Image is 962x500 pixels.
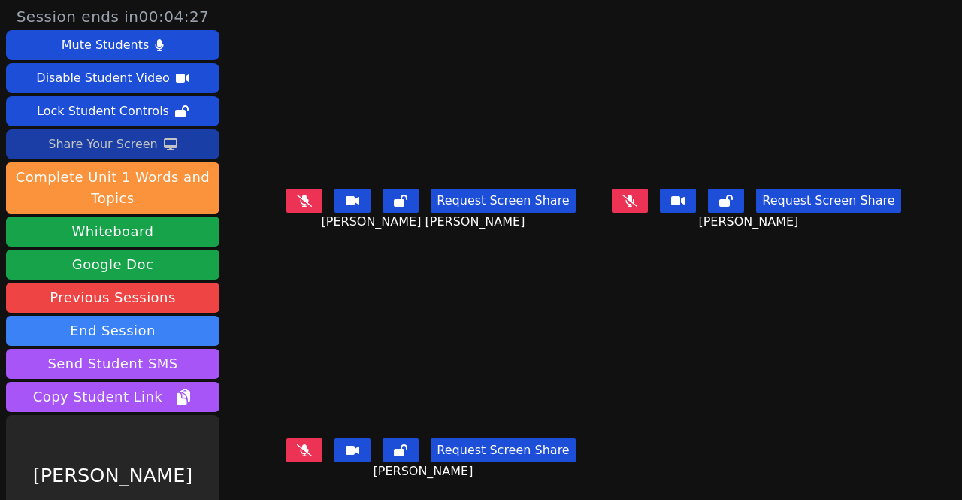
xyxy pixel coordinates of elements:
button: Share Your Screen [6,129,219,159]
span: Session ends in [17,6,210,27]
button: Whiteboard [6,217,219,247]
span: [PERSON_NAME] [374,462,477,480]
span: [PERSON_NAME] [698,213,802,231]
a: Google Doc [6,250,219,280]
div: Share Your Screen [48,132,158,156]
time: 00:04:27 [139,8,210,26]
button: Send Student SMS [6,349,219,379]
button: Copy Student Link [6,382,219,412]
button: Mute Students [6,30,219,60]
button: End Session [6,316,219,346]
div: Mute Students [62,33,149,57]
span: [PERSON_NAME] [PERSON_NAME] [322,213,529,231]
button: Disable Student Video [6,63,219,93]
div: Disable Student Video [36,66,169,90]
button: Request Screen Share [431,189,575,213]
button: Request Screen Share [431,438,575,462]
div: Lock Student Controls [37,99,169,123]
button: Lock Student Controls [6,96,219,126]
button: Request Screen Share [756,189,900,213]
a: Previous Sessions [6,283,219,313]
span: Copy Student Link [33,386,192,408]
button: Complete Unit 1 Words and Topics [6,162,219,214]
